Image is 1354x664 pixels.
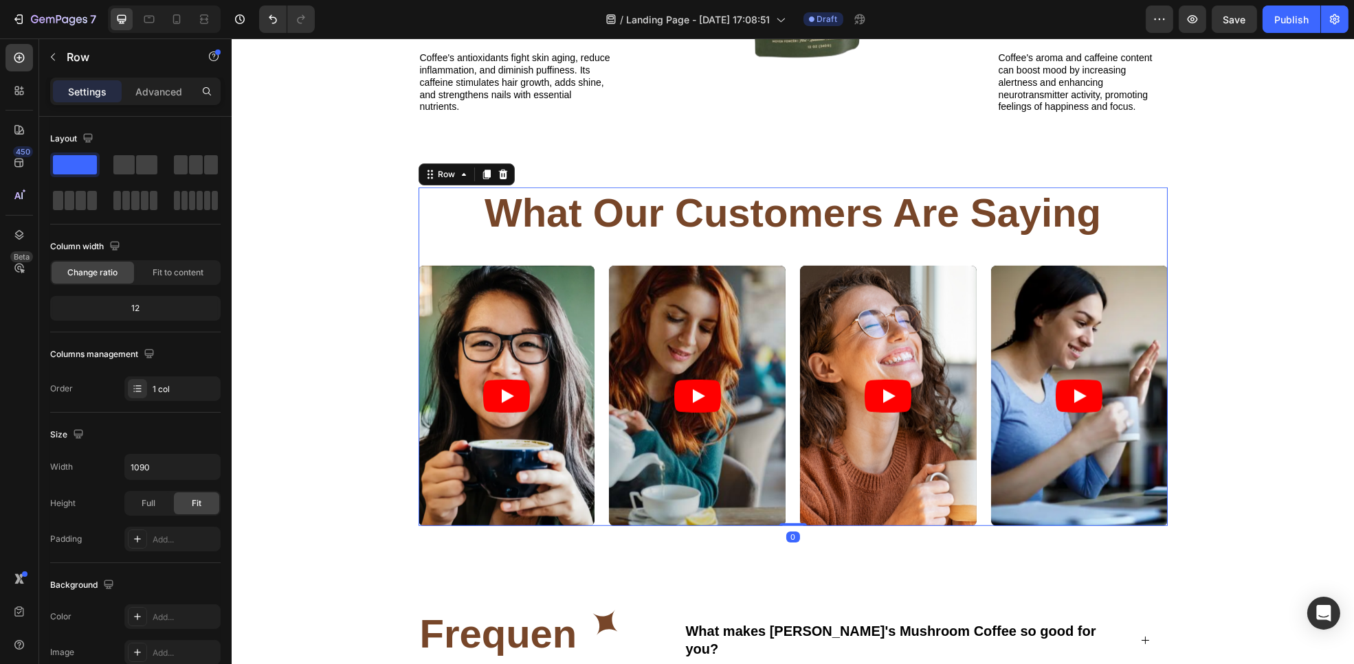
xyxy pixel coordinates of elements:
[1307,597,1340,630] div: Open Intercom Messenger
[5,5,102,33] button: 7
[50,497,76,510] div: Height
[50,646,74,659] div: Image
[192,497,201,510] span: Fit
[50,130,96,148] div: Layout
[443,341,489,374] button: Play
[153,611,217,623] div: Add...
[22,36,33,47] img: website_grey.svg
[50,426,87,444] div: Size
[37,80,48,91] img: tab_domain_overview_orange.svg
[10,251,33,262] div: Beta
[252,341,298,374] button: Play
[67,49,184,65] p: Row
[36,36,151,47] div: Domain: [DOMAIN_NAME]
[50,461,73,473] div: Width
[232,38,1354,664] iframe: Design area
[153,534,217,546] div: Add...
[152,81,232,90] div: Keywords by Traffic
[90,11,96,27] p: 7
[1263,5,1320,33] button: Publish
[125,455,220,479] input: Auto
[1274,12,1309,27] div: Publish
[38,22,67,33] div: v 4.0.25
[50,382,73,395] div: Order
[621,12,624,27] span: /
[142,497,155,510] span: Full
[22,22,33,33] img: logo_orange.svg
[153,383,217,396] div: 1 col
[555,493,568,504] div: 0
[259,5,315,33] div: Undo/Redo
[153,647,217,659] div: Add...
[137,80,148,91] img: tab_keywords_by_traffic_grey.svg
[627,12,770,27] span: Landing Page - [DATE] 17:08:51
[50,238,123,256] div: Column width
[454,584,896,619] p: What makes [PERSON_NAME]'s Mushroom Coffee so good for you?
[135,84,182,99] p: Advanced
[204,130,227,142] div: Row
[53,299,218,318] div: 12
[824,341,871,374] button: Play
[817,13,838,25] span: Draft
[633,341,680,374] button: Play
[68,266,118,279] span: Change ratio
[1212,5,1257,33] button: Save
[1223,14,1246,25] span: Save
[13,146,33,157] div: 450
[50,533,82,545] div: Padding
[50,610,71,623] div: Color
[68,84,107,99] p: Settings
[50,576,117,595] div: Background
[52,81,123,90] div: Domain Overview
[153,266,203,279] span: Fit to content
[50,345,157,364] div: Columns management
